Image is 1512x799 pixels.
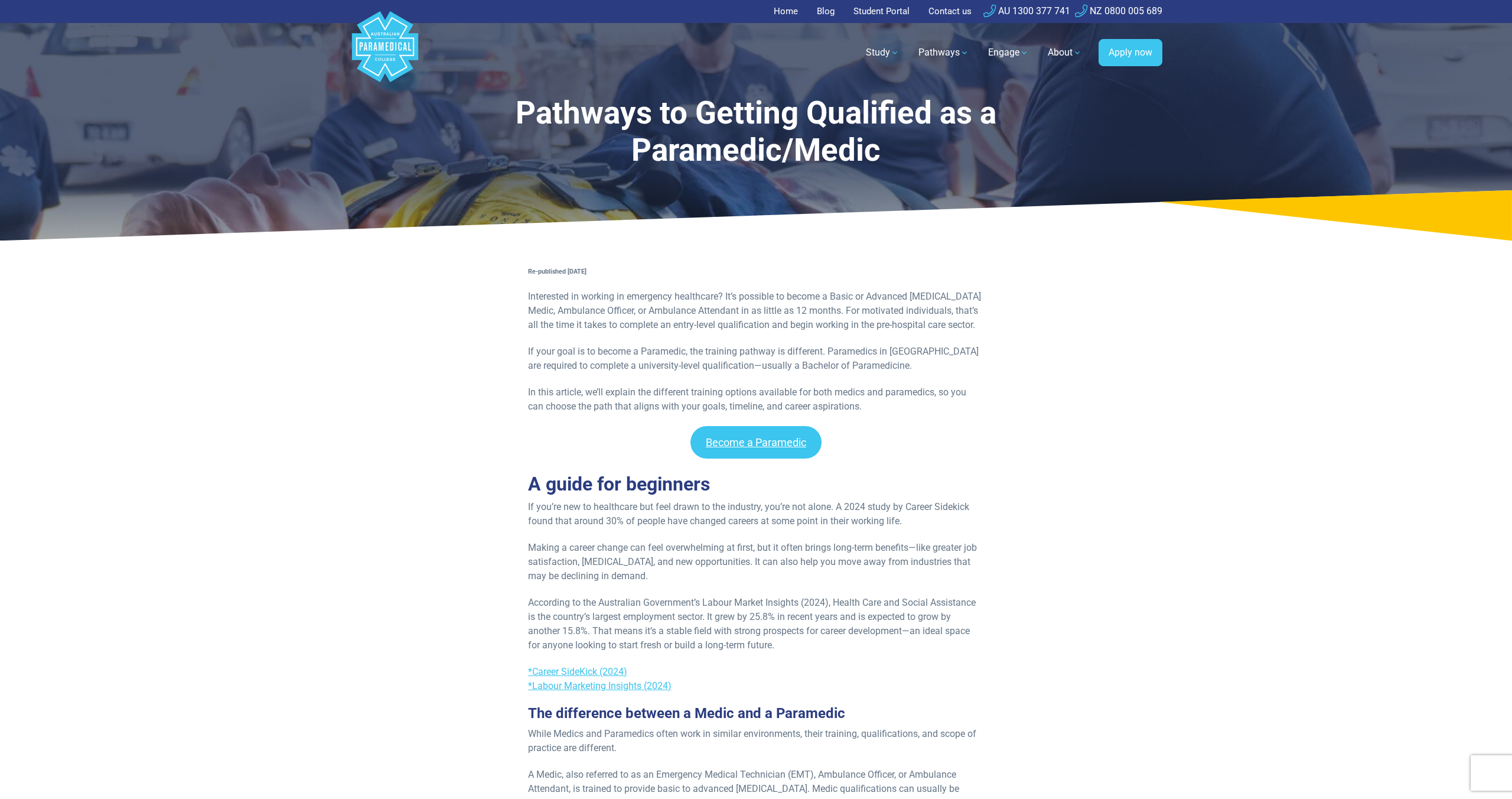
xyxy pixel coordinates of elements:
h2: A guide for beginners [528,473,984,495]
strong: Re-published [DATE] [528,268,586,275]
a: Australian Paramedical College [350,23,421,83]
a: Become a Paramedic [690,426,822,459]
a: NZ 0800 005 689 [1075,5,1162,17]
p: While Medics and Paramedics often work in similar environments, their training, qualifications, a... [528,727,984,755]
h3: The difference between a Medic and a Paramedic [528,705,984,722]
a: *Labour Marketing Insights (2024) [528,680,672,691]
p: According to the Australian Government’s Labour Market Insights (2024), Health Care and Social As... [528,596,984,652]
a: About [1041,36,1089,69]
a: Engage [981,36,1036,69]
a: Study [859,36,907,69]
h1: Pathways to Getting Qualified as a Paramedic/Medic [451,95,1061,170]
a: AU 1300 377 741 [983,5,1070,17]
p: If you’re new to healthcare but feel drawn to the industry, you’re not alone. A 2024 study by Car... [528,500,984,528]
a: Pathways [911,36,976,69]
a: *Career SideKick (2024) [528,666,627,677]
p: Making a career change can feel overwhelming at first, but it often brings long-term benefits—lik... [528,541,984,583]
p: If your goal is to become a Paramedic, the training pathway is different. Paramedics in [GEOGRAPH... [528,345,984,373]
p: Interested in working in emergency healthcare? It’s possible to become a Basic or Advanced [MEDIC... [528,290,984,332]
p: In this article, we’ll explain the different training options available for both medics and param... [528,385,984,414]
a: Apply now [1099,39,1162,66]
